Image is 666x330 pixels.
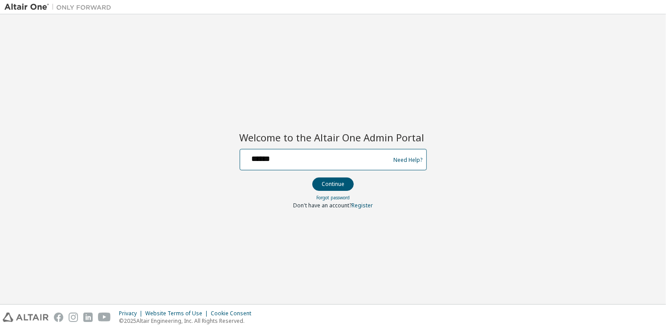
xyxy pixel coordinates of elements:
h2: Welcome to the Altair One Admin Portal [240,131,427,144]
div: Privacy [119,310,145,317]
div: Website Terms of Use [145,310,211,317]
a: Need Help? [394,160,423,160]
div: Cookie Consent [211,310,257,317]
img: altair_logo.svg [3,313,49,322]
a: Register [351,202,373,209]
a: Forgot password [316,194,350,201]
p: © 2025 Altair Engineering, Inc. All Rights Reserved. [119,317,257,325]
img: instagram.svg [69,313,78,322]
img: linkedin.svg [83,313,93,322]
span: Don't have an account? [293,202,351,209]
img: Altair One [4,3,116,12]
img: youtube.svg [98,313,111,322]
img: facebook.svg [54,313,63,322]
button: Continue [312,177,354,191]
